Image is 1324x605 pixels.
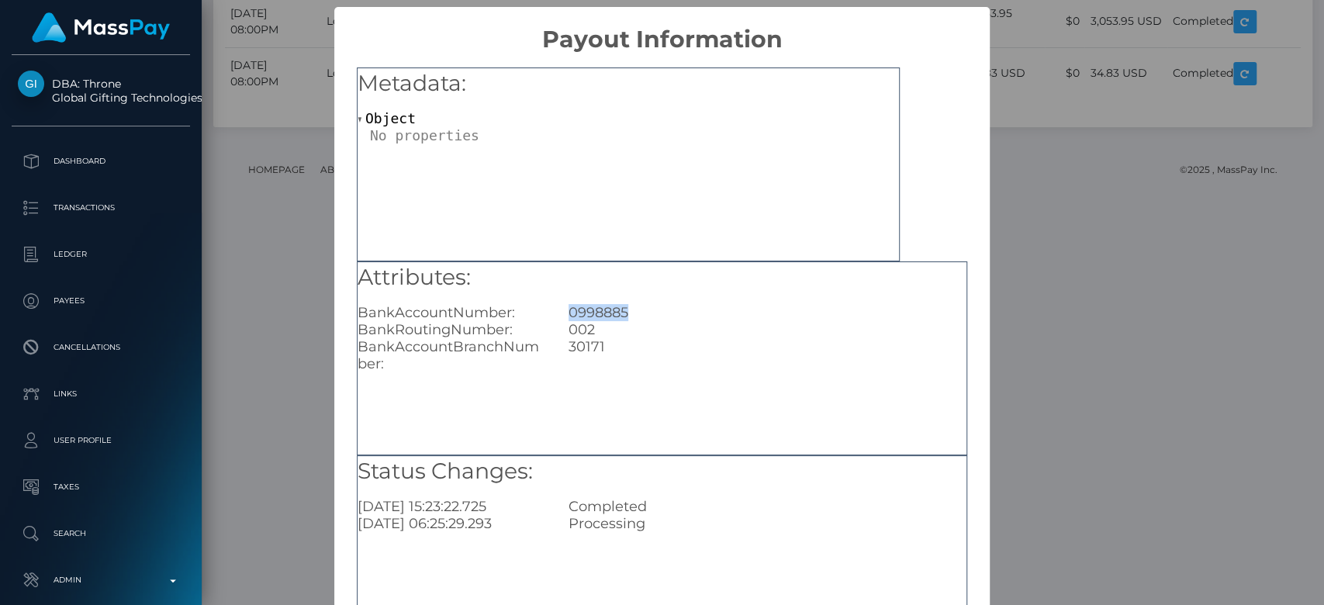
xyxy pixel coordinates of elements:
h5: Status Changes: [358,456,966,487]
p: Payees [18,289,184,313]
span: Object [365,110,416,126]
div: [DATE] 06:25:29.293 [346,515,557,532]
p: Ledger [18,243,184,266]
img: MassPay Logo [32,12,170,43]
div: 30171 [557,338,978,372]
p: Transactions [18,196,184,220]
p: Links [18,382,184,406]
span: DBA: Throne Global Gifting Technologies Inc [12,77,190,105]
p: Search [18,522,184,545]
div: Completed [557,498,978,515]
h5: Metadata: [358,68,899,99]
div: 0998885 [557,304,978,321]
h2: Payout Information [334,7,990,54]
div: Processing [557,515,978,532]
div: BankRoutingNumber: [346,321,557,338]
div: BankAccountNumber: [346,304,557,321]
p: Admin [18,569,184,592]
p: Dashboard [18,150,184,173]
p: User Profile [18,429,184,452]
p: Taxes [18,475,184,499]
div: BankAccountBranchNumber: [346,338,557,372]
div: [DATE] 15:23:22.725 [346,498,557,515]
p: Cancellations [18,336,184,359]
img: Global Gifting Technologies Inc [18,71,44,97]
div: 002 [557,321,978,338]
h5: Attributes: [358,262,966,293]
